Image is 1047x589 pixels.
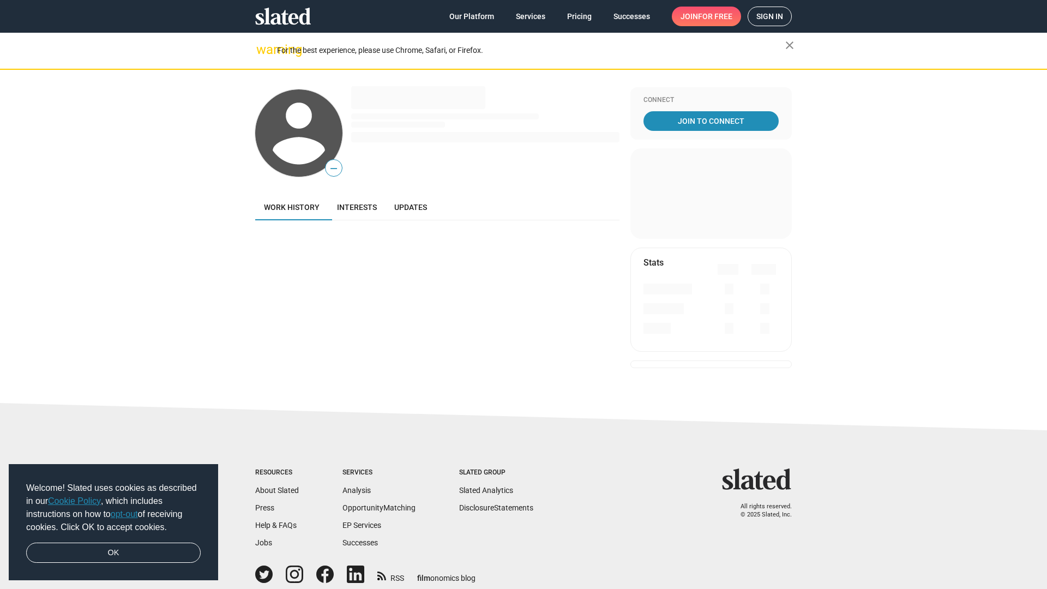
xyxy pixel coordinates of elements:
[394,203,427,212] span: Updates
[255,503,274,512] a: Press
[783,39,796,52] mat-icon: close
[337,203,377,212] span: Interests
[417,574,430,582] span: film
[643,257,664,268] mat-card-title: Stats
[605,7,659,26] a: Successes
[255,194,328,220] a: Work history
[328,194,386,220] a: Interests
[681,7,732,26] span: Join
[459,468,533,477] div: Slated Group
[342,503,416,512] a: OpportunityMatching
[507,7,554,26] a: Services
[698,7,732,26] span: for free
[558,7,600,26] a: Pricing
[26,543,201,563] a: dismiss cookie message
[111,509,138,519] a: opt-out
[342,521,381,530] a: EP Services
[48,496,101,506] a: Cookie Policy
[643,111,779,131] a: Join To Connect
[9,464,218,581] div: cookieconsent
[255,486,299,495] a: About Slated
[386,194,436,220] a: Updates
[748,7,792,26] a: Sign in
[672,7,741,26] a: Joinfor free
[417,564,476,584] a: filmonomics blog
[255,521,297,530] a: Help & FAQs
[613,7,650,26] span: Successes
[326,161,342,176] span: —
[377,567,404,584] a: RSS
[729,503,792,519] p: All rights reserved. © 2025 Slated, Inc.
[646,111,777,131] span: Join To Connect
[567,7,592,26] span: Pricing
[459,503,533,512] a: DisclosureStatements
[256,43,269,56] mat-icon: warning
[441,7,503,26] a: Our Platform
[26,482,201,534] span: Welcome! Slated uses cookies as described in our , which includes instructions on how to of recei...
[342,468,416,477] div: Services
[756,7,783,26] span: Sign in
[516,7,545,26] span: Services
[255,538,272,547] a: Jobs
[342,486,371,495] a: Analysis
[264,203,320,212] span: Work history
[342,538,378,547] a: Successes
[449,7,494,26] span: Our Platform
[277,43,785,58] div: For the best experience, please use Chrome, Safari, or Firefox.
[255,468,299,477] div: Resources
[643,96,779,105] div: Connect
[459,486,513,495] a: Slated Analytics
